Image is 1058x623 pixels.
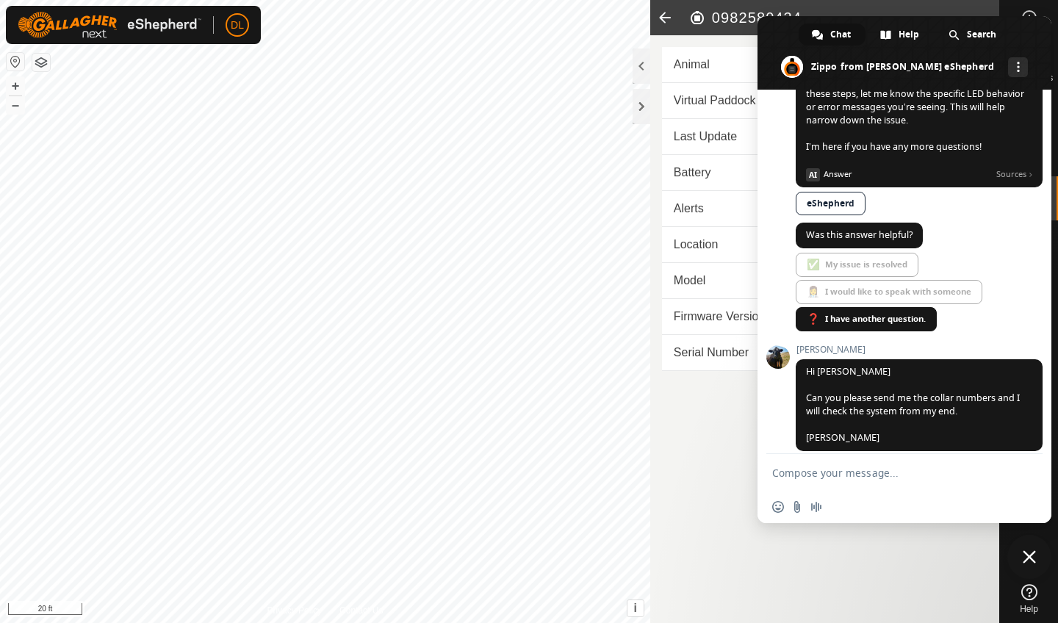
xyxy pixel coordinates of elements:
button: Reset Map [7,53,24,71]
div: Search [935,24,1011,46]
span: Insert an emoji [772,501,784,513]
span: Help [1020,605,1038,613]
td: Serial Number [662,335,792,371]
span: Sources [996,168,1033,181]
span: DL [231,18,244,33]
span: Help [899,24,919,46]
span: Search [967,24,996,46]
a: Help [1000,578,1058,619]
span: Was this answer helpful? [806,228,913,241]
div: Chat [799,24,866,46]
a: eShepherd [796,192,866,215]
td: Virtual Paddock [662,83,792,119]
span: i [634,602,637,614]
span: Send a file [791,501,803,513]
td: Firmware Version [662,299,792,335]
td: Battery [662,155,792,191]
h2: 0982580434 [688,9,999,26]
button: + [7,77,24,95]
a: Privacy Policy [267,604,322,617]
a: Contact Us [339,604,383,617]
span: Chat [830,24,851,46]
button: – [7,96,24,114]
textarea: Compose your message... [772,467,1004,480]
td: Alerts [662,191,792,227]
span: Hi [PERSON_NAME] Can you please send me the collar numbers and I will check the system from my en... [806,365,1020,444]
span: AI [806,168,820,181]
button: Map Layers [32,54,50,71]
td: Animal [662,47,792,83]
td: Location [662,227,792,263]
div: Help [867,24,934,46]
span: Audio message [810,501,822,513]
td: Last Update [662,119,792,155]
button: i [627,600,644,616]
span: [PERSON_NAME] [796,345,1043,355]
div: Close chat [1007,535,1051,579]
img: Gallagher Logo [18,12,201,38]
span: Answer [824,168,990,181]
div: More channels [1008,57,1028,77]
td: Model [662,263,792,299]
